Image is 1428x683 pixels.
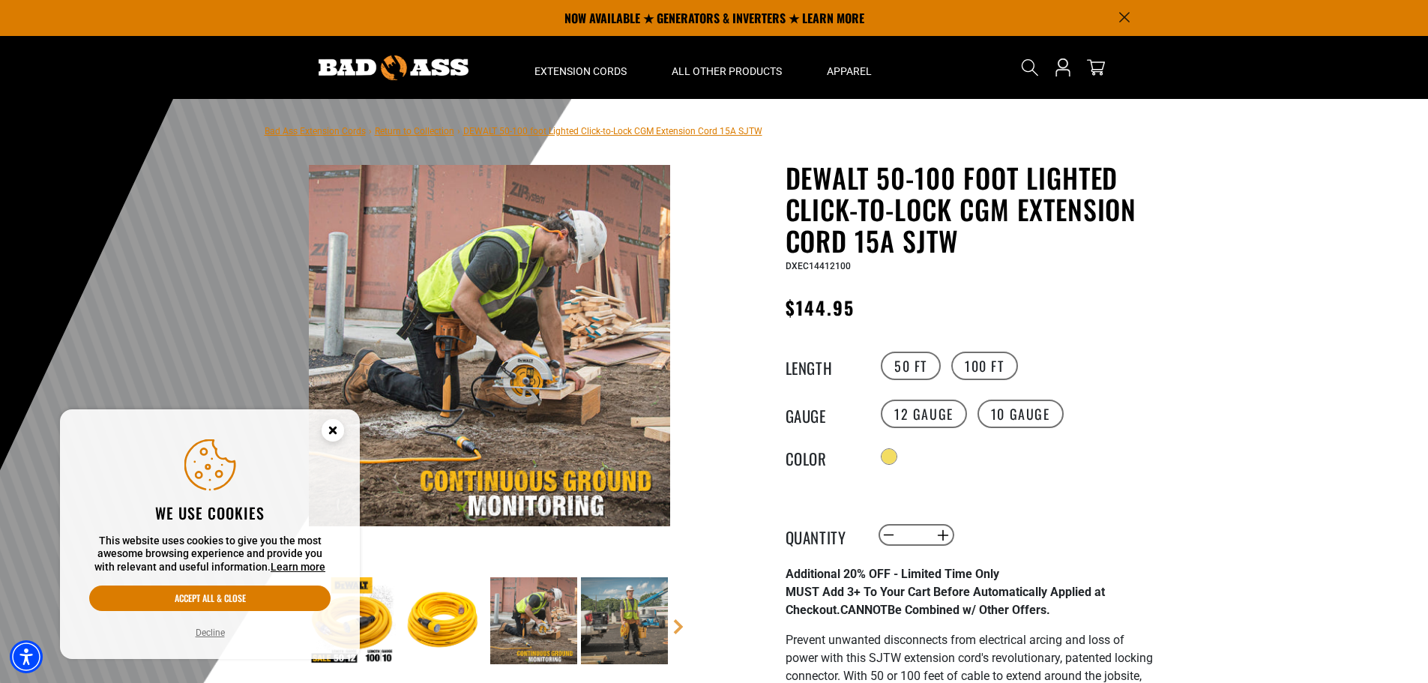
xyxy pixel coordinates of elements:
a: cart [1084,58,1108,76]
nav: breadcrumbs [265,121,762,139]
button: Close this option [306,409,360,456]
span: Apparel [827,64,872,78]
a: Open this option [1051,36,1075,99]
summary: Extension Cords [512,36,649,99]
button: Accept all & close [89,586,331,611]
span: Extension Cords [534,64,627,78]
p: This website uses cookies to give you the most awesome browsing experience and provide you with r... [89,535,331,574]
strong: Additional 20% OFF - Limited Time Only [786,567,999,581]
aside: Cookie Consent [60,409,360,660]
img: Bad Ass Extension Cords [319,55,469,80]
label: 12 Gauge [881,400,967,428]
span: DEWALT 50-100 foot Lighted Click-to-Lock CGM Extension Cord 15A SJTW [463,126,762,136]
legend: Gauge [786,404,861,424]
span: DXEC14412100 [786,261,851,271]
span: All Other Products [672,64,782,78]
a: This website uses cookies to give you the most awesome browsing experience and provide you with r... [271,561,325,573]
summary: Apparel [804,36,894,99]
legend: Color [786,447,861,466]
button: Decline [191,625,229,640]
span: › [457,126,460,136]
div: Accessibility Menu [10,640,43,673]
a: Next [671,619,686,634]
span: $144.95 [786,294,855,321]
label: Quantity [786,526,861,545]
a: Return to Collection [375,126,454,136]
label: 100 FT [951,352,1018,380]
a: Bad Ass Extension Cords [265,126,366,136]
label: 50 FT [881,352,941,380]
span: › [369,126,372,136]
label: 10 Gauge [977,400,1064,428]
h1: DEWALT 50-100 foot Lighted Click-to-Lock CGM Extension Cord 15A SJTW [786,162,1153,256]
legend: Length [786,356,861,376]
h2: We use cookies [89,503,331,523]
span: CANNOT [840,603,888,617]
summary: Search [1018,55,1042,79]
strong: MUST Add 3+ To Your Cart Before Automatically Applied at Checkout. Be Combined w/ Other Offers. [786,585,1105,617]
summary: All Other Products [649,36,804,99]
